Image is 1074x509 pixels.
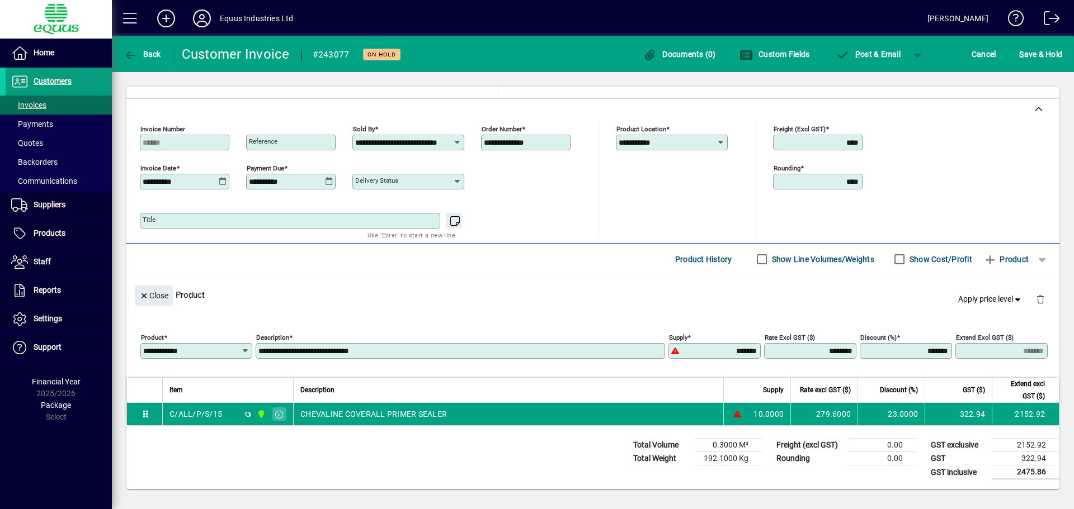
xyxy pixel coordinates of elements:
span: Suppliers [34,200,65,209]
span: Product History [675,250,732,268]
span: On hold [368,51,396,58]
mat-label: Invoice number [140,125,185,133]
div: Equus Industries Ltd [220,9,294,27]
td: 0.00 [849,452,916,465]
button: Profile [184,8,220,28]
button: Back [121,44,164,64]
td: 192.1000 Kg [695,452,762,465]
span: Staff [34,257,51,266]
span: Backorders [11,158,58,167]
label: Show Cost/Profit [907,254,972,265]
a: Knowledge Base [1000,2,1024,39]
span: Customers [34,77,72,85]
mat-label: Description [256,334,289,341]
span: Item [169,384,183,396]
mat-label: Freight (excl GST) [774,125,826,133]
button: Apply price level [954,289,1028,310]
a: Invoices [6,96,112,115]
span: Payments [11,120,53,129]
button: Custom Fields [737,44,813,64]
button: Delete [1027,286,1054,312]
td: 2475.86 [992,465,1059,479]
button: Save & Hold [1016,44,1065,64]
button: Cancel [969,44,999,64]
span: Financial Year [32,377,81,386]
mat-label: Rate excl GST ($) [765,334,815,341]
app-page-header-button: Delete [1027,294,1054,304]
span: Reports [34,286,61,294]
mat-label: Delivery status [355,177,398,184]
td: Total Volume [628,439,695,452]
span: 10.0000 [753,408,784,420]
app-page-header-button: Close [132,290,176,300]
a: Backorders [6,153,112,172]
button: Add [148,8,184,28]
a: Reports [6,277,112,305]
mat-label: Supply [669,334,687,341]
span: Home [34,48,54,57]
span: Settings [34,314,62,323]
mat-label: Title [143,216,156,223]
span: Back [124,50,161,59]
a: Suppliers [6,191,112,219]
a: Communications [6,172,112,191]
mat-hint: Use 'Enter' to start a new line [368,229,455,241]
a: Quotes [6,134,112,153]
button: Close [135,286,173,306]
mat-label: Extend excl GST ($) [956,334,1014,341]
button: Product [978,249,1034,269]
span: 1B BLENHEIM [254,408,267,420]
td: 0.00 [849,439,916,452]
span: CHEVALINE COVERALL PRIMER SEALER [300,408,447,420]
span: Extend excl GST ($) [999,378,1045,402]
mat-label: Product [141,334,164,341]
span: Close [139,287,168,305]
span: Support [34,342,62,351]
div: Product [126,274,1059,315]
a: Payments [6,115,112,134]
label: Show Line Volumes/Weights [770,254,874,265]
div: [PERSON_NAME] [927,9,988,27]
mat-label: Reference [249,137,277,145]
td: 0.3000 M³ [695,439,762,452]
span: Package [41,401,71,410]
mat-label: Discount (%) [860,334,897,341]
td: Freight (excl GST) [771,439,849,452]
td: 2152.92 [992,439,1059,452]
td: 322.94 [925,403,992,425]
td: Rounding [771,452,849,465]
td: 2152.92 [992,403,1059,425]
td: 322.94 [992,452,1059,465]
span: Discount (%) [880,384,918,396]
mat-label: Rounding [774,164,800,172]
td: GST [925,452,992,465]
td: Total Weight [628,452,695,465]
span: Description [300,384,335,396]
span: Communications [11,177,77,185]
span: Apply price level [958,293,1023,305]
span: Invoices [11,101,46,110]
a: Products [6,220,112,248]
span: Rate excl GST ($) [800,384,851,396]
div: C/ALL/P/S/15 [169,408,222,420]
span: Custom Fields [739,50,810,59]
td: GST inclusive [925,465,992,479]
div: #243077 [313,46,350,64]
a: Home [6,39,112,67]
a: Support [6,334,112,361]
span: Supply [763,384,784,396]
button: Documents (0) [640,44,719,64]
span: S [1019,50,1024,59]
mat-label: Invoice date [140,164,176,172]
mat-label: Product location [616,125,666,133]
a: Logout [1035,2,1060,39]
a: Staff [6,248,112,276]
span: Product [983,250,1029,268]
span: ost & Email [836,50,901,59]
span: Cancel [972,45,996,63]
span: GST ($) [963,384,985,396]
mat-label: Sold by [353,125,375,133]
span: Documents (0) [643,50,716,59]
button: Post & Email [830,44,906,64]
div: Customer Invoice [182,45,290,63]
